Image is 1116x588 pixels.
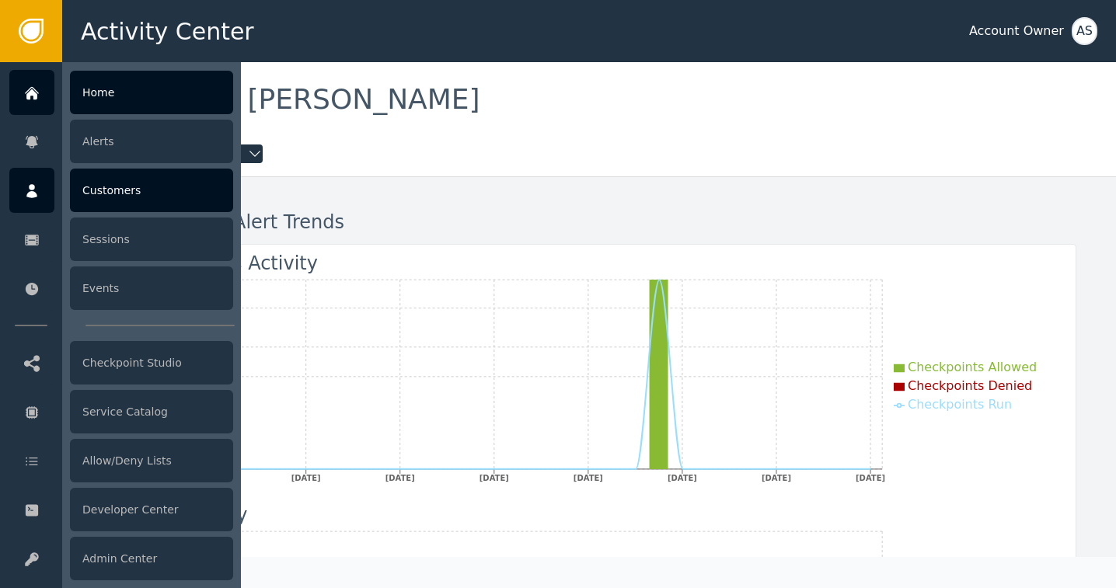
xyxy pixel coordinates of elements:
[81,14,254,49] span: Activity Center
[70,71,233,114] div: Home
[969,22,1064,40] div: Account Owner
[1072,17,1097,45] button: AS
[70,390,233,433] div: Service Catalog
[9,487,233,532] a: Developer Center
[908,378,1032,393] span: Checkpoints Denied
[9,168,233,213] a: Customers
[385,474,415,482] tspan: [DATE]
[856,474,885,482] tspan: [DATE]
[668,474,697,482] tspan: [DATE]
[70,266,233,310] div: Events
[480,474,509,482] tspan: [DATE]
[574,474,603,482] tspan: [DATE]
[70,537,233,580] div: Admin Center
[70,169,233,212] div: Customers
[9,438,233,483] a: Allow/Deny Lists
[9,389,233,434] a: Service Catalog
[9,70,233,115] a: Home
[102,85,1076,120] div: Welcome , [PERSON_NAME]
[908,360,1037,374] span: Checkpoints Allowed
[70,488,233,531] div: Developer Center
[70,439,233,482] div: Allow/Deny Lists
[9,217,233,262] a: Sessions
[70,341,233,384] div: Checkpoint Studio
[9,536,233,581] a: Admin Center
[9,119,233,164] a: Alerts
[9,340,233,385] a: Checkpoint Studio
[908,397,1012,412] span: Checkpoints Run
[762,474,791,482] tspan: [DATE]
[291,474,321,482] tspan: [DATE]
[70,120,233,163] div: Alerts
[9,266,233,311] a: Events
[70,217,233,261] div: Sessions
